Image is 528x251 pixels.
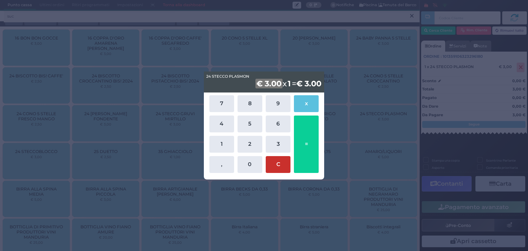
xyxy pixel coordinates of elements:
button: 9 [266,95,290,112]
span: 24 STECCO PLASMON [206,74,249,79]
b: € 3.00 [296,79,321,88]
b: 1 [287,79,292,88]
div: x = [204,72,324,92]
button: , [209,156,234,173]
button: 0 [238,156,262,173]
button: 1 [209,136,234,153]
button: = [294,116,319,173]
button: 8 [238,95,262,112]
button: x [294,95,319,112]
button: 5 [238,116,262,132]
button: 3 [266,136,290,153]
button: 2 [238,136,262,153]
button: 4 [209,116,234,132]
button: 7 [209,95,234,112]
button: 6 [266,116,290,132]
button: C [266,156,290,173]
b: € 3.00 [255,79,283,88]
